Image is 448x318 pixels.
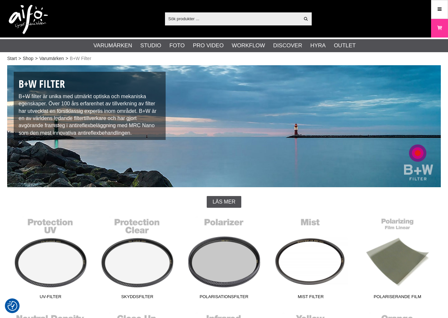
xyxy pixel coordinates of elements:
[94,294,181,302] span: Skyddsfilter
[7,65,441,187] img: B+W Filter
[7,300,17,312] button: Samtyckesinställningar
[39,55,64,62] a: Varumärken
[94,214,181,302] a: Skyddsfilter
[334,41,356,50] a: Outlet
[19,55,21,62] span: >
[9,5,48,34] img: logo.png
[181,294,267,302] span: Polarisationsfilter
[7,301,17,311] img: Revisit consent button
[7,214,94,302] a: UV-Filter
[35,55,37,62] span: >
[267,294,354,302] span: Mist Filter
[7,55,17,62] a: Start
[165,14,300,23] input: Sök produkter ...
[354,294,441,302] span: Polariserande film
[232,41,265,50] a: Workflow
[23,55,34,62] a: Shop
[169,41,185,50] a: Foto
[66,55,68,62] span: >
[273,41,302,50] a: Discover
[94,41,132,50] a: Varumärken
[140,41,161,50] a: Studio
[267,214,354,302] a: Mist Filter
[354,214,441,302] a: Polariserande film
[70,55,91,62] span: B+W Filter
[7,294,94,302] span: UV-Filter
[193,41,223,50] a: Pro Video
[19,77,161,91] h1: B+W Filter
[310,41,326,50] a: Hyra
[14,72,166,140] div: B+W filter är unika med utmärkt optiska och mekaniska egenskaper. Över 100 års erfarenhet av till...
[181,214,267,302] a: Polarisationsfilter
[213,199,235,205] span: Läs mer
